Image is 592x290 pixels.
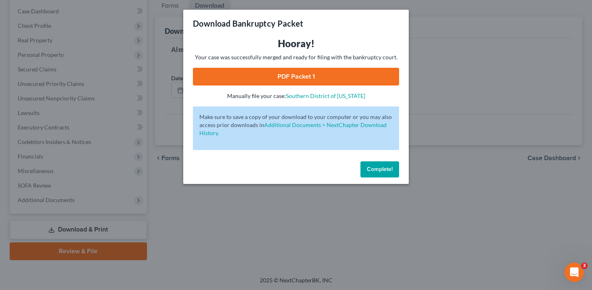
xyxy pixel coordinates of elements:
[581,263,588,269] span: 3
[193,92,399,100] p: Manually file your case:
[193,53,399,61] p: Your case was successfully merged and ready for filing with the bankruptcy court.
[565,263,584,282] iframe: Intercom live chat
[286,92,365,99] a: Southern District of [US_STATE]
[367,166,393,173] span: Complete!
[199,121,387,136] a: Additional Documents > NextChapter Download History.
[193,37,399,50] h3: Hooray!
[193,68,399,86] a: PDF Packet 1
[193,18,303,29] h3: Download Bankruptcy Packet
[199,113,393,137] p: Make sure to save a copy of your download to your computer or you may also access prior downloads in
[360,161,399,177] button: Complete!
